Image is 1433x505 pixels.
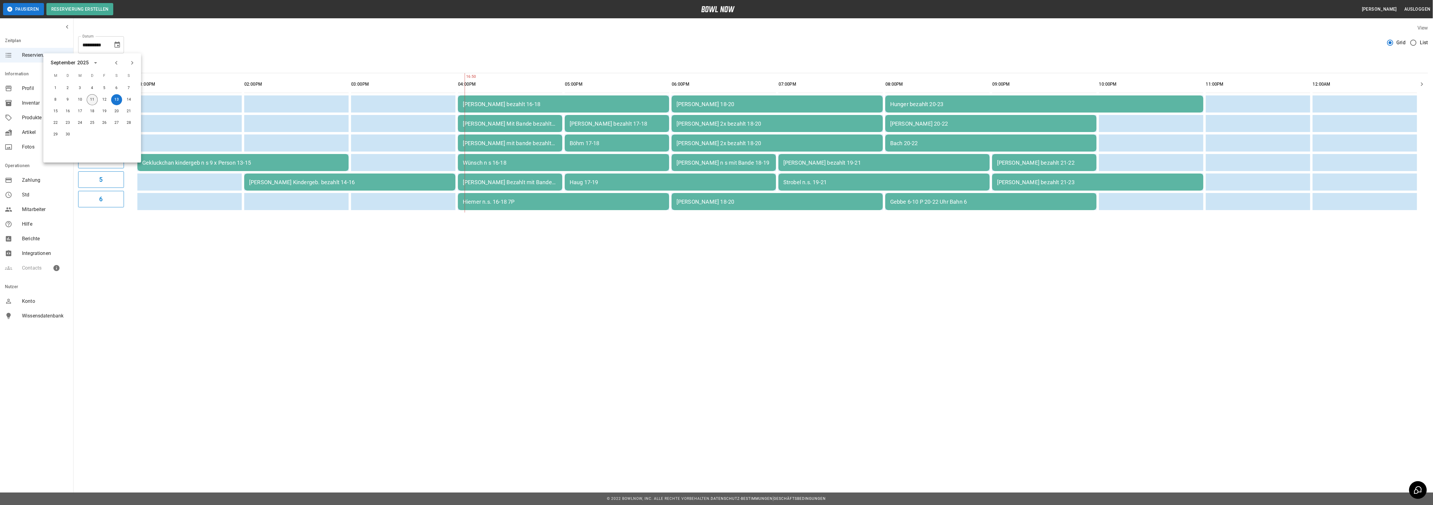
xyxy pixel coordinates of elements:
[22,114,68,121] span: Produkte
[50,117,61,128] button: 22. Sep. 2025
[123,117,134,128] button: 28. Sep. 2025
[890,199,1092,205] div: Gebbe 6-10 P 20-22 Uhr Bahn 6
[607,496,711,501] span: © 2022 BowlNow, Inc. Alle Rechte vorbehalten.
[677,140,878,146] div: [PERSON_NAME] 2x bezahlt 18-20
[99,175,103,184] h6: 5
[74,106,85,117] button: 17. Sep. 2025
[465,74,466,80] span: 16:50
[570,120,664,127] div: [PERSON_NAME] bezahlt 17-18
[711,496,773,501] a: Datenschutz-Bestimmungen
[1099,76,1203,93] th: 10:00PM
[463,140,557,146] div: [PERSON_NAME] mit bande bezahlt 16-17
[123,83,134,94] button: 7. Sep. 2025
[111,70,122,82] span: S
[111,117,122,128] button: 27. Sep. 2025
[22,235,68,242] span: Berichte
[22,191,68,199] span: Std
[99,83,110,94] button: 5. Sep. 2025
[111,106,122,117] button: 20. Sep. 2025
[87,106,98,117] button: 18. Sep. 2025
[244,76,349,93] th: 02:00PM
[62,117,73,128] button: 23. Sep. 2025
[22,298,68,305] span: Konto
[22,52,68,59] span: Reservierungen
[87,83,98,94] button: 4. Sep. 2025
[890,140,1092,146] div: Bach 20-22
[99,70,110,82] span: F
[677,101,878,107] div: [PERSON_NAME] 18-20
[22,99,68,107] span: Inventar
[50,83,61,94] button: 1. Sep. 2025
[22,177,68,184] span: Zahlung
[463,159,664,166] div: Wünsch n s 16-18
[78,171,124,188] button: 5
[249,179,451,185] div: [PERSON_NAME] Kindergeb. bezahlt 14-16
[87,70,98,82] span: D
[992,76,1097,93] th: 09:00PM
[774,496,826,501] a: Geschäftsbedingungen
[463,179,557,185] div: [PERSON_NAME] Bezahlt mit Bande 16-17
[62,106,73,117] button: 16. Sep. 2025
[90,58,101,68] button: calendar view is open, switch to year view
[565,76,669,93] th: 05:00PM
[1397,39,1406,46] span: Grid
[62,70,73,82] span: D
[62,83,73,94] button: 2. Sep. 2025
[99,117,110,128] button: 26. Sep. 2025
[111,83,122,94] button: 6. Sep. 2025
[50,129,61,140] button: 29. Sep. 2025
[50,70,61,82] span: M
[123,106,134,117] button: 21. Sep. 2025
[78,58,1428,73] div: inventory tabs
[22,312,68,320] span: Wissensdatenbank
[123,70,134,82] span: S
[87,94,98,105] button: 11. Sep. 2025
[74,117,85,128] button: 24. Sep. 2025
[62,129,73,140] button: 30. Sep. 2025
[1206,76,1310,93] th: 11:00PM
[78,191,124,207] button: 6
[890,101,1199,107] div: Hunger bezahlt 20-23
[51,59,75,66] div: September
[22,250,68,257] span: Integrationen
[99,194,103,204] h6: 6
[74,70,85,82] span: M
[46,3,114,15] button: Reservierung erstellen
[99,94,110,105] button: 12. Sep. 2025
[1402,4,1433,15] button: Ausloggen
[50,94,61,105] button: 8. Sep. 2025
[885,76,990,93] th: 08:00PM
[997,159,1092,166] div: [PERSON_NAME] bezahlt 21-22
[677,199,878,205] div: [PERSON_NAME] 18-20
[123,94,134,105] button: 14. Sep. 2025
[137,76,242,93] th: 01:00PM
[997,179,1199,185] div: [PERSON_NAME] bezahlt 21-23
[570,179,771,185] div: Haug 17-19
[1417,25,1428,31] label: View
[74,94,85,105] button: 10. Sep. 2025
[111,94,122,105] button: 13. Sep. 2025
[62,94,73,105] button: 9. Sep. 2025
[77,59,89,66] div: 2025
[778,76,883,93] th: 07:00PM
[677,120,878,127] div: [PERSON_NAME] 2x bezahlt 18-20
[463,199,664,205] div: Hiemer n.s. 16-18 7P
[99,106,110,117] button: 19. Sep. 2025
[127,58,137,68] button: Next month
[22,85,68,92] span: Profil
[111,39,123,51] button: Choose date, selected date is 13. Sep. 2025
[351,76,455,93] th: 03:00PM
[22,220,68,228] span: Hilfe
[783,159,985,166] div: [PERSON_NAME] bezahlt 19-21
[3,3,44,15] button: Pausieren
[135,73,1420,213] table: sticky table
[74,83,85,94] button: 3. Sep. 2025
[463,101,664,107] div: [PERSON_NAME] bezahlt 16-18
[672,76,776,93] th: 06:00PM
[677,159,771,166] div: [PERSON_NAME] n s mit Bande 18-19
[570,140,664,146] div: Böhm 17-18
[458,76,562,93] th: 04:00PM
[463,120,557,127] div: [PERSON_NAME] Mit Bande bezahlt 16-17
[22,206,68,213] span: Mitarbeiter
[1420,39,1428,46] span: List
